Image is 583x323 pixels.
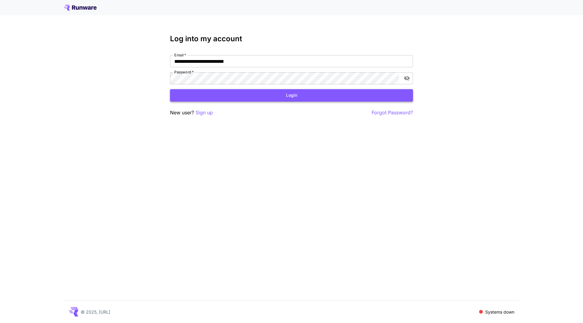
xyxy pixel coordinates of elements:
p: © 2025, [URL] [81,309,110,315]
label: Email [174,52,186,58]
p: New user? [170,109,213,116]
button: Forgot Password? [372,109,413,116]
button: Sign up [196,109,213,116]
h3: Log into my account [170,35,413,43]
button: Login [170,89,413,102]
p: Systems down [485,309,514,315]
label: Password [174,69,194,75]
button: toggle password visibility [401,73,412,84]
